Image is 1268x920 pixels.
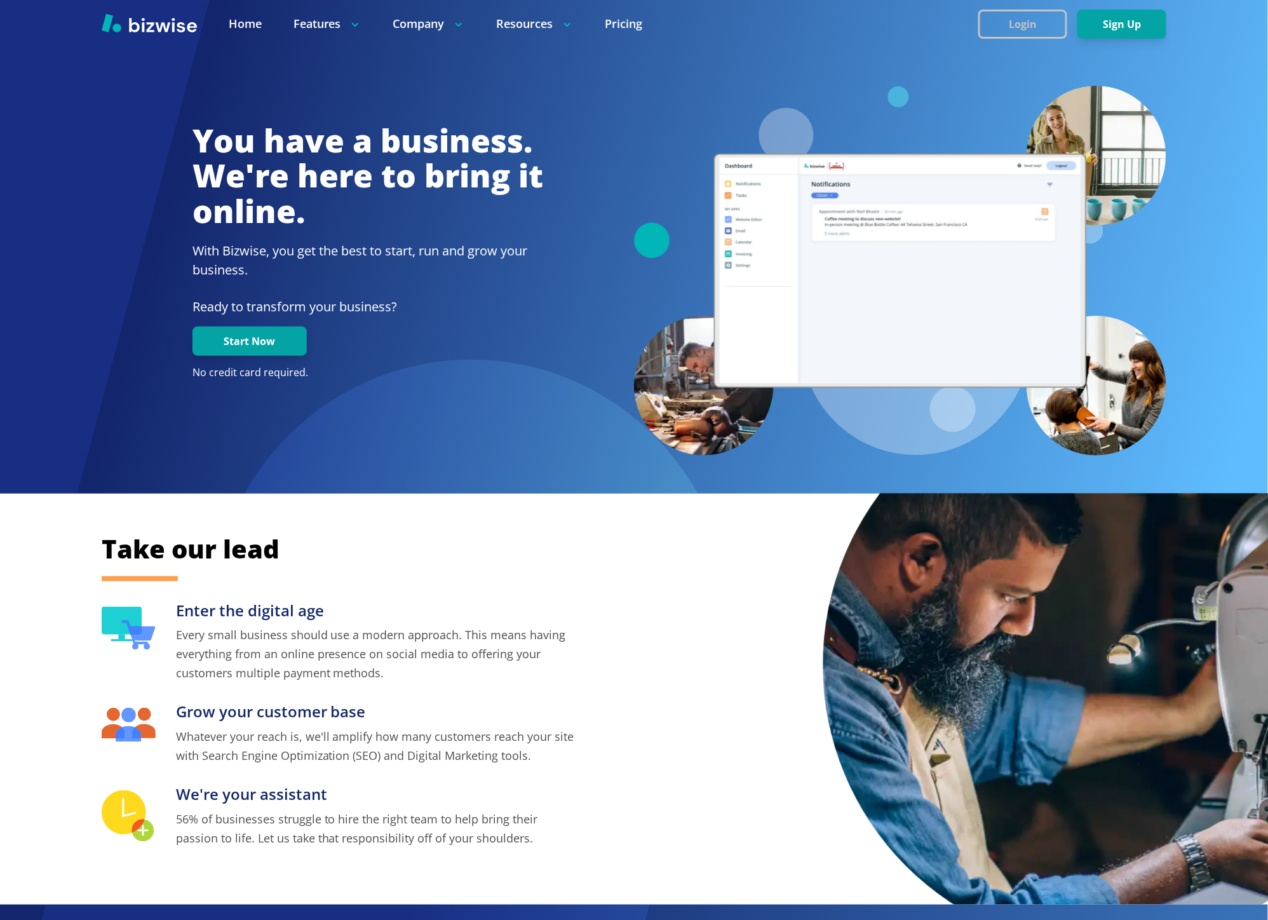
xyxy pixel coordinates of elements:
a: Sign Up [1077,18,1166,30]
button: Login [978,10,1067,39]
p: Features [293,16,361,32]
h2: With Bizwise, you get the best to start, run and grow your business. [192,241,543,280]
a: Pricing [605,16,643,32]
a: Start Now [192,335,307,348]
h2: Take our lead [102,532,1055,566]
p: No credit card required. [192,366,543,380]
p: Every small business should use a modern approach. This means having everything from an online pr... [176,625,578,682]
p: Ready to transform your business? [192,297,543,316]
img: We're your assistant Icon [102,790,156,843]
img: Enter the digital age Icon [102,607,156,650]
h3: Grow your customer base [176,701,578,722]
p: Whatever your reach is, we'll amplify how many customers reach your site with Search Engine Optim... [176,727,578,765]
img: Grow your customer base Icon [102,708,156,742]
button: Sign Up [1077,10,1166,39]
a: Home [229,16,262,32]
h3: Enter the digital age [176,600,578,621]
h3: We're your assistant [176,784,578,805]
img: Bizwise Logo [102,13,197,32]
p: Company [393,16,465,32]
p: 56% of businesses struggle to hire the right team to help bring their passion to life. Let us tak... [176,809,578,848]
button: Start Now [192,327,307,356]
a: Login [978,18,1077,30]
p: Resources [497,16,574,32]
h1: You have a business. We're here to bring it online. [192,123,543,229]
